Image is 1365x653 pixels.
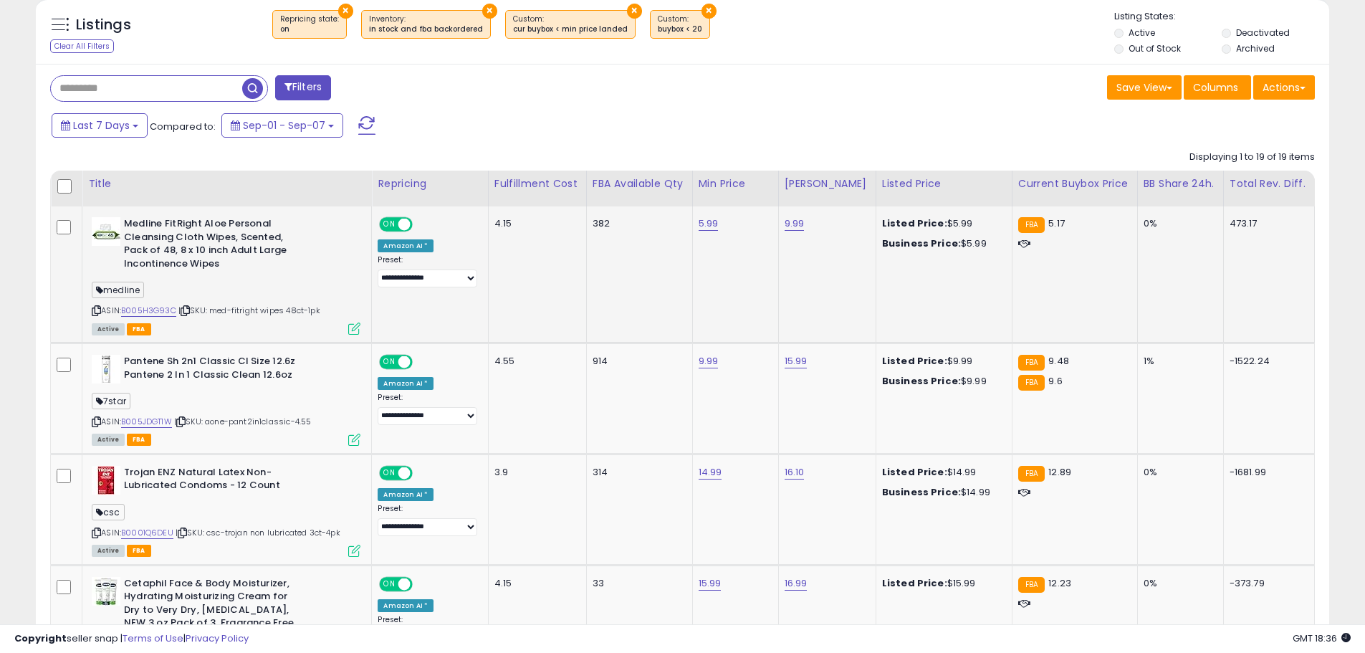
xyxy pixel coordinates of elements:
[593,217,681,230] div: 382
[1114,10,1329,24] p: Listing States:
[14,631,67,645] strong: Copyright
[124,217,298,274] b: Medline FitRight Aloe Personal Cleansing Cloth Wipes, Scented, Pack of 48, 8 x 10 inch Adult Larg...
[882,576,947,590] b: Listed Price:
[1048,354,1069,368] span: 9.48
[121,416,172,428] a: B005JDGT1W
[1230,355,1303,368] div: -1522.24
[121,305,176,317] a: B005H3G93C
[1253,75,1315,100] button: Actions
[494,217,575,230] div: 4.15
[411,356,434,368] span: OFF
[1018,217,1045,233] small: FBA
[378,393,476,425] div: Preset:
[1144,217,1212,230] div: 0%
[378,504,476,536] div: Preset:
[882,577,1001,590] div: $15.99
[1018,375,1045,391] small: FBA
[124,466,298,496] b: Trojan ENZ Natural Latex Non-Lubricated Condoms - 12 Count
[658,14,702,35] span: Custom:
[14,632,249,646] div: seller snap | |
[381,467,399,479] span: ON
[280,24,339,34] div: on
[221,113,343,138] button: Sep-01 - Sep-07
[127,545,151,557] span: FBA
[1144,466,1212,479] div: 0%
[92,466,360,556] div: ASIN:
[92,355,120,383] img: 31bYB+lUTUL._SL40_.jpg
[882,375,1001,388] div: $9.99
[92,545,125,557] span: All listings currently available for purchase on Amazon
[127,323,151,335] span: FBA
[88,176,365,191] div: Title
[174,416,311,427] span: | SKU: aone-pant2in1classic-4.55
[150,120,216,133] span: Compared to:
[882,176,1006,191] div: Listed Price
[378,599,434,612] div: Amazon AI *
[593,466,681,479] div: 314
[1236,42,1275,54] label: Archived
[1236,27,1290,39] label: Deactivated
[176,527,340,538] span: | SKU: csc-trojan non lubricated 3ct-4pk
[369,14,483,35] span: Inventory :
[92,217,360,333] div: ASIN:
[593,355,681,368] div: 914
[411,578,434,590] span: OFF
[593,577,681,590] div: 33
[627,4,642,19] button: ×
[378,488,434,501] div: Amazon AI *
[701,4,717,19] button: ×
[494,176,580,191] div: Fulfillment Cost
[494,466,575,479] div: 3.9
[699,354,719,368] a: 9.99
[92,434,125,446] span: All listings currently available for purchase on Amazon
[1048,465,1071,479] span: 12.89
[73,118,130,133] span: Last 7 Days
[513,24,628,34] div: cur buybox < min price landed
[882,485,961,499] b: Business Price:
[123,631,183,645] a: Terms of Use
[92,504,125,520] span: csc
[1129,42,1181,54] label: Out of Stock
[1144,176,1217,191] div: BB Share 24h.
[882,355,1001,368] div: $9.99
[124,355,298,385] b: Pantene Sh 2n1 Classic Cl Size 12.6z Pantene 2 In 1 Classic Clean 12.6oz
[275,75,331,100] button: Filters
[1230,217,1303,230] div: 473.17
[785,216,805,231] a: 9.99
[1048,216,1065,230] span: 5.17
[1144,577,1212,590] div: 0%
[92,323,125,335] span: All listings currently available for purchase on Amazon
[1018,355,1045,371] small: FBA
[882,217,1001,230] div: $5.99
[882,486,1001,499] div: $14.99
[785,354,808,368] a: 15.99
[1018,577,1045,593] small: FBA
[882,237,1001,250] div: $5.99
[378,255,476,287] div: Preset:
[52,113,148,138] button: Last 7 Days
[1018,176,1131,191] div: Current Buybox Price
[1230,466,1303,479] div: -1681.99
[1048,374,1062,388] span: 9.6
[494,355,575,368] div: 4.55
[882,216,947,230] b: Listed Price:
[1018,466,1045,482] small: FBA
[369,24,483,34] div: in stock and fba backordered
[127,434,151,446] span: FBA
[785,176,870,191] div: [PERSON_NAME]
[411,219,434,231] span: OFF
[92,217,120,246] img: 31VKmTHpVSL._SL40_.jpg
[76,15,131,35] h5: Listings
[699,465,722,480] a: 14.99
[411,467,434,479] span: OFF
[882,237,961,250] b: Business Price:
[482,4,497,19] button: ×
[1048,576,1071,590] span: 12.23
[882,466,1001,479] div: $14.99
[513,14,628,35] span: Custom:
[1184,75,1251,100] button: Columns
[699,176,772,191] div: Min Price
[1293,631,1351,645] span: 2025-09-15 18:36 GMT
[50,39,114,53] div: Clear All Filters
[593,176,686,191] div: FBA Available Qty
